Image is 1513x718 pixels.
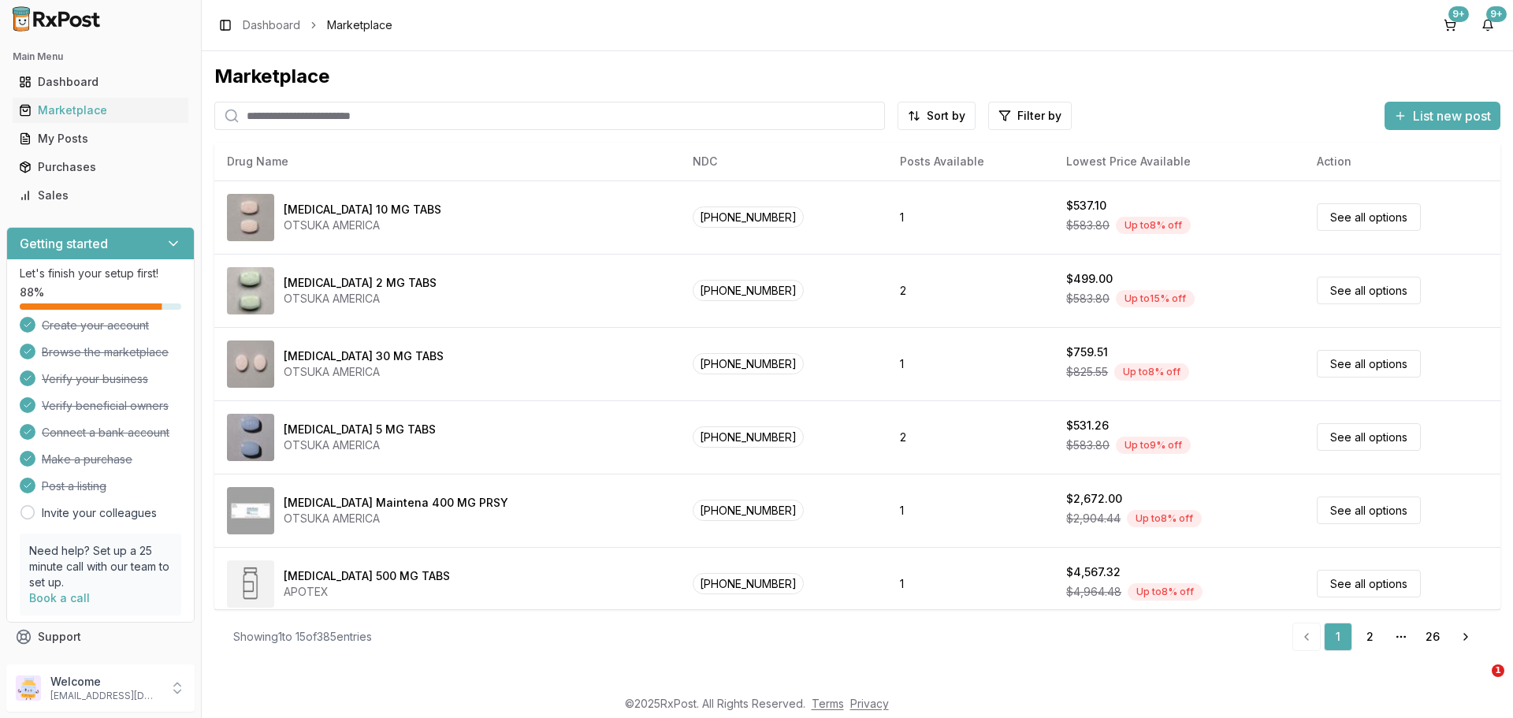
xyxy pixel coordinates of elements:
th: NDC [680,143,887,180]
div: My Posts [19,131,182,147]
a: Book a call [29,591,90,605]
span: List new post [1413,106,1491,125]
a: 2 [1355,623,1384,651]
img: Abilify 10 MG TABS [227,194,274,241]
th: Action [1304,143,1500,180]
th: Posts Available [887,143,1054,180]
div: Dashboard [19,74,182,90]
p: [EMAIL_ADDRESS][DOMAIN_NAME] [50,690,160,702]
div: Up to 8 % off [1127,510,1202,527]
button: Dashboard [6,69,195,95]
div: [MEDICAL_DATA] Maintena 400 MG PRSY [284,495,508,511]
div: Purchases [19,159,182,175]
span: Create your account [42,318,149,333]
p: Welcome [50,674,160,690]
button: List new post [1385,102,1500,130]
a: See all options [1317,277,1421,304]
span: Make a purchase [42,452,132,467]
div: $537.10 [1066,198,1106,214]
td: 1 [887,547,1054,620]
div: [MEDICAL_DATA] 500 MG TABS [284,568,450,584]
a: See all options [1317,350,1421,378]
a: See all options [1317,570,1421,597]
span: [PHONE_NUMBER] [693,280,804,301]
span: $4,964.48 [1066,584,1121,600]
button: My Posts [6,126,195,151]
td: 1 [887,474,1054,547]
button: Purchases [6,154,195,180]
div: $499.00 [1066,271,1113,287]
span: Browse the marketplace [42,344,169,360]
div: Marketplace [214,64,1500,89]
span: Verify your business [42,371,148,387]
a: Go to next page [1450,623,1481,651]
span: Connect a bank account [42,425,169,441]
a: See all options [1317,203,1421,231]
div: Showing 1 to 15 of 385 entries [233,629,372,645]
a: 1 [1324,623,1352,651]
a: List new post [1385,110,1500,125]
p: Need help? Set up a 25 minute call with our team to set up. [29,543,172,590]
div: $531.26 [1066,418,1109,433]
a: Dashboard [13,68,188,96]
img: Abiraterone Acetate 500 MG TABS [227,560,274,608]
div: [MEDICAL_DATA] 5 MG TABS [284,422,436,437]
img: Abilify 30 MG TABS [227,340,274,388]
div: 9+ [1448,6,1469,22]
button: 9+ [1475,13,1500,38]
div: OTSUKA AMERICA [284,437,436,453]
p: Let's finish your setup first! [20,266,181,281]
iframe: Intercom live chat [1459,664,1497,702]
button: Support [6,623,195,651]
div: Sales [19,188,182,203]
div: Up to 8 % off [1116,217,1191,234]
span: [PHONE_NUMBER] [693,353,804,374]
span: Marketplace [327,17,392,33]
div: $759.51 [1066,344,1108,360]
img: Abilify 2 MG TABS [227,267,274,314]
div: Up to 9 % off [1116,437,1191,454]
div: OTSUKA AMERICA [284,291,437,307]
button: 9+ [1437,13,1463,38]
div: OTSUKA AMERICA [284,364,444,380]
span: $583.80 [1066,218,1110,233]
a: Dashboard [243,17,300,33]
div: $4,567.32 [1066,564,1121,580]
span: $825.55 [1066,364,1108,380]
img: Abilify 5 MG TABS [227,414,274,461]
a: Terms [812,697,844,710]
button: Sales [6,183,195,208]
nav: pagination [1292,623,1481,651]
span: $2,904.44 [1066,511,1121,526]
th: Lowest Price Available [1054,143,1304,180]
div: Marketplace [19,102,182,118]
div: 9+ [1486,6,1507,22]
div: Up to 8 % off [1114,363,1189,381]
a: Purchases [13,153,188,181]
div: Up to 8 % off [1128,583,1203,601]
td: 1 [887,327,1054,400]
td: 2 [887,400,1054,474]
span: [PHONE_NUMBER] [693,573,804,594]
span: $583.80 [1066,291,1110,307]
span: Verify beneficial owners [42,398,169,414]
nav: breadcrumb [243,17,392,33]
span: [PHONE_NUMBER] [693,206,804,228]
a: See all options [1317,497,1421,524]
button: Filter by [988,102,1072,130]
div: [MEDICAL_DATA] 10 MG TABS [284,202,441,218]
span: Feedback [38,657,91,673]
a: My Posts [13,125,188,153]
span: 88 % [20,285,44,300]
a: Marketplace [13,96,188,125]
div: [MEDICAL_DATA] 2 MG TABS [284,275,437,291]
h2: Main Menu [13,50,188,63]
span: Sort by [927,108,965,124]
img: RxPost Logo [6,6,107,32]
img: Abilify Maintena 400 MG PRSY [227,487,274,534]
span: $583.80 [1066,437,1110,453]
th: Drug Name [214,143,680,180]
div: OTSUKA AMERICA [284,218,441,233]
a: See all options [1317,423,1421,451]
span: [PHONE_NUMBER] [693,500,804,521]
